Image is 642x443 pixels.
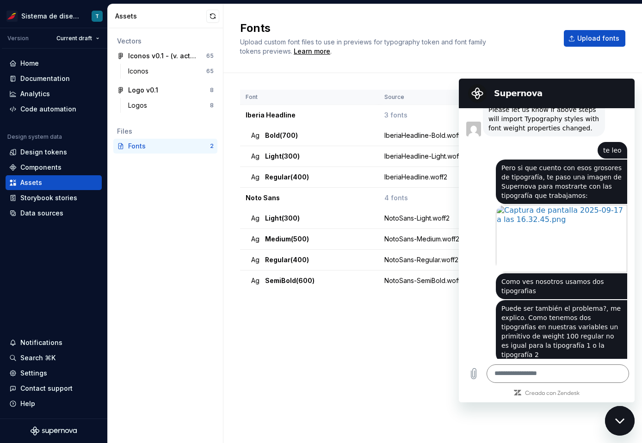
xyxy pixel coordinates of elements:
[20,178,42,187] div: Assets
[210,102,214,109] div: 8
[265,214,300,223] span: Light (300)
[20,338,62,347] div: Notifications
[206,68,214,75] div: 65
[384,255,600,265] div: NotoSans-Regular.woff2
[128,51,197,61] div: Iconos v0.1 - (v. actual)
[240,188,379,209] td: Noto Sans
[2,6,105,26] button: Sistema de diseño IberiaT
[384,152,600,161] div: IberiaHeadline-Light.woff2
[20,193,77,203] div: Storybook stories
[265,255,309,265] span: Regular (400)
[20,353,56,363] div: Search ⌘K
[128,67,152,76] div: Iconos
[379,90,601,105] th: Source
[384,193,408,203] span: 4 fonts
[6,145,102,160] a: Design tokens
[251,276,259,285] span: Ag
[384,131,600,140] div: IberiaHeadline-Bold.woff2
[128,101,151,110] div: Logos
[20,59,39,68] div: Home
[240,21,553,36] h2: Fonts
[20,74,70,83] div: Documentation
[265,276,315,285] span: SemiBold (600)
[459,79,635,402] iframe: Ventana de mensajería
[6,102,102,117] a: Code automation
[251,214,259,223] span: Ag
[265,234,309,244] span: Medium (500)
[384,234,600,244] div: NotoSans-Medium.woff2
[6,86,102,101] a: Analytics
[113,83,217,98] a: Logo v0.18
[6,335,102,350] button: Notifications
[210,86,214,94] div: 8
[6,366,102,381] a: Settings
[294,47,330,56] a: Learn more
[124,98,217,113] a: Logos8
[251,234,259,244] span: Ag
[95,12,99,20] div: T
[384,111,407,120] span: 3 fonts
[20,209,63,218] div: Data sources
[115,12,206,21] div: Assets
[384,214,600,223] div: NotoSans-Light.woff2
[128,86,158,95] div: Logo v0.1
[128,142,210,151] div: Fonts
[6,11,18,22] img: 55604660-494d-44a9-beb2-692398e9940a.png
[113,49,217,63] a: Iconos v0.1 - (v. actual)65
[251,172,259,182] span: Ag
[20,399,35,408] div: Help
[7,35,29,42] div: Version
[6,381,102,396] button: Contact support
[6,175,102,190] a: Assets
[20,105,76,114] div: Code automation
[31,426,77,436] svg: Supernova Logo
[577,34,619,43] span: Upload fonts
[6,56,102,71] a: Home
[21,12,80,21] div: Sistema de diseño Iberia
[265,172,309,182] span: Regular (400)
[20,369,47,378] div: Settings
[7,133,62,141] div: Design system data
[384,276,600,285] div: NotoSans-SemiBold.woff2
[210,142,214,150] div: 2
[20,163,62,172] div: Components
[265,152,300,161] span: Light (300)
[6,206,102,221] a: Data sources
[240,38,486,55] span: Upload custom font files to use in previews for typography token and font family tokens previews.
[20,89,50,98] div: Analytics
[113,139,217,154] a: Fonts2
[240,105,379,126] td: Iberia Headline
[265,131,298,140] span: Bold (700)
[20,148,67,157] div: Design tokens
[605,406,635,436] iframe: Botón para iniciar la ventana de mensajería, conversación en curso
[240,90,379,105] th: Font
[117,37,214,46] div: Vectors
[6,71,102,86] a: Documentation
[124,64,217,79] a: Iconos65
[6,396,102,411] button: Help
[6,351,102,365] button: Search ⌘K
[251,152,259,161] span: Ag
[117,127,214,136] div: Files
[6,191,102,205] a: Storybook stories
[56,35,92,42] span: Current draft
[292,48,332,55] span: .
[251,131,259,140] span: Ag
[564,30,625,47] button: Upload fonts
[384,172,600,182] div: IberiaHeadline.woff2
[52,32,104,45] button: Current draft
[251,255,259,265] span: Ag
[20,384,73,393] div: Contact support
[6,160,102,175] a: Components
